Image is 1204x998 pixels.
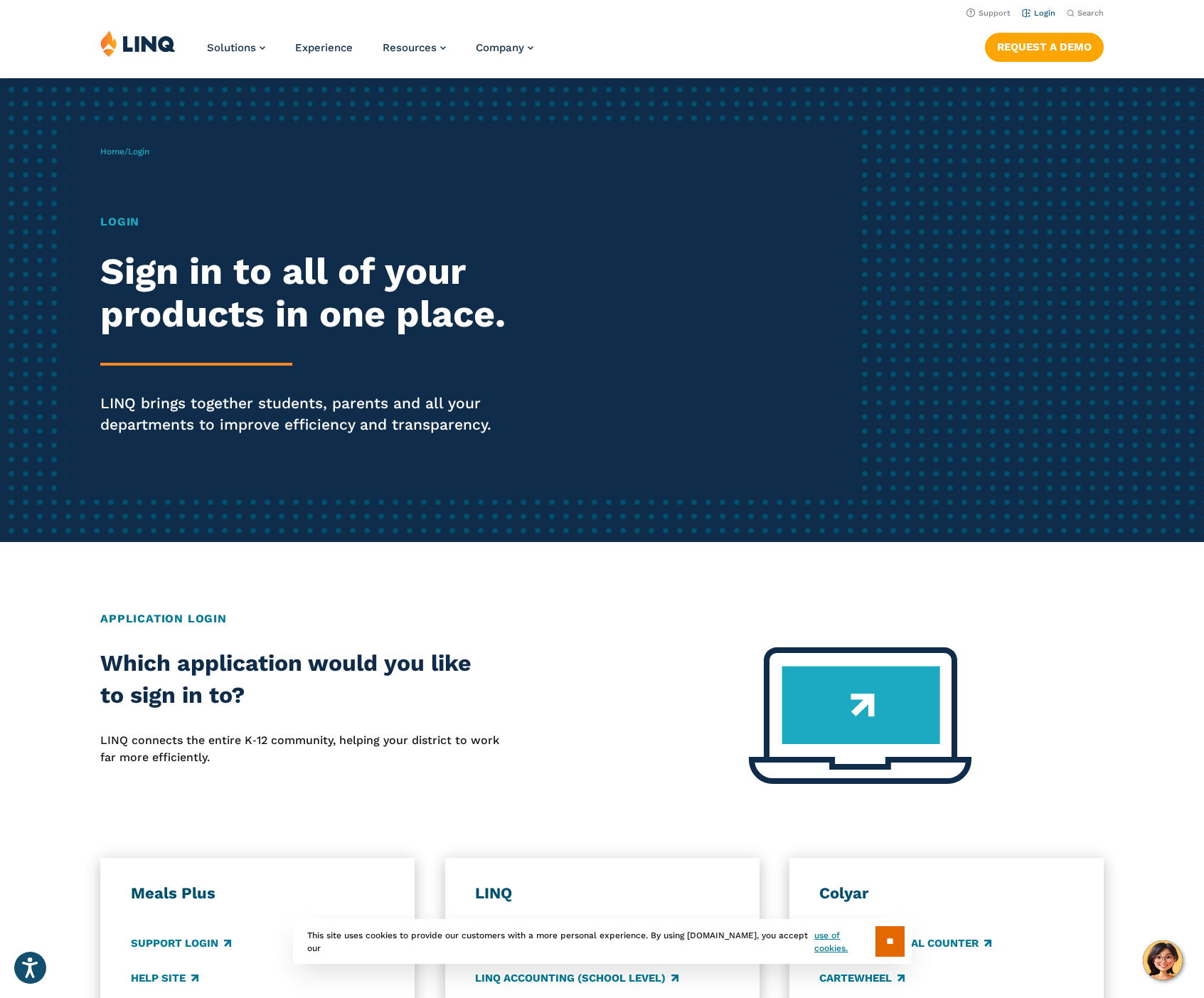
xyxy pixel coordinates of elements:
nav: Button Navigation [985,30,1104,61]
h2: Sign in to all of your products in one place. [100,250,564,336]
a: Request a Demo [985,33,1104,61]
span: / [100,147,149,156]
a: Login [1022,9,1055,18]
span: Login [128,147,149,156]
a: Home [100,147,124,156]
span: Resources [383,41,437,54]
p: LINQ connects the entire K‑12 community, helping your district to work far more efficiently. [100,732,501,767]
h1: Login [100,213,564,230]
button: Hello, have a question? Let’s chat. [1143,940,1183,980]
h2: Which application would you like to sign in to? [100,647,501,712]
a: Experience [295,41,353,54]
span: Solutions [207,41,256,54]
div: This site uses cookies to provide our customers with a more personal experience. By using [DOMAIN... [293,919,912,964]
a: Support Login [131,935,231,951]
span: Search [1077,9,1104,18]
a: Resources [383,41,446,54]
a: Solutions [207,41,265,54]
img: LINQ | K‑12 Software [100,30,176,57]
p: LINQ brings together students, parents and all your departments to improve efficiency and transpa... [100,393,564,435]
nav: Primary Navigation [207,30,533,77]
h3: Meals Plus [131,883,385,903]
h3: LINQ [475,883,729,903]
a: Support [966,9,1011,18]
a: use of cookies. [814,929,875,955]
button: Open Search Bar [1067,8,1104,18]
span: Company [476,41,524,54]
h2: Application Login [100,610,1104,627]
h3: Colyar [819,883,1073,903]
a: Company [476,41,533,54]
